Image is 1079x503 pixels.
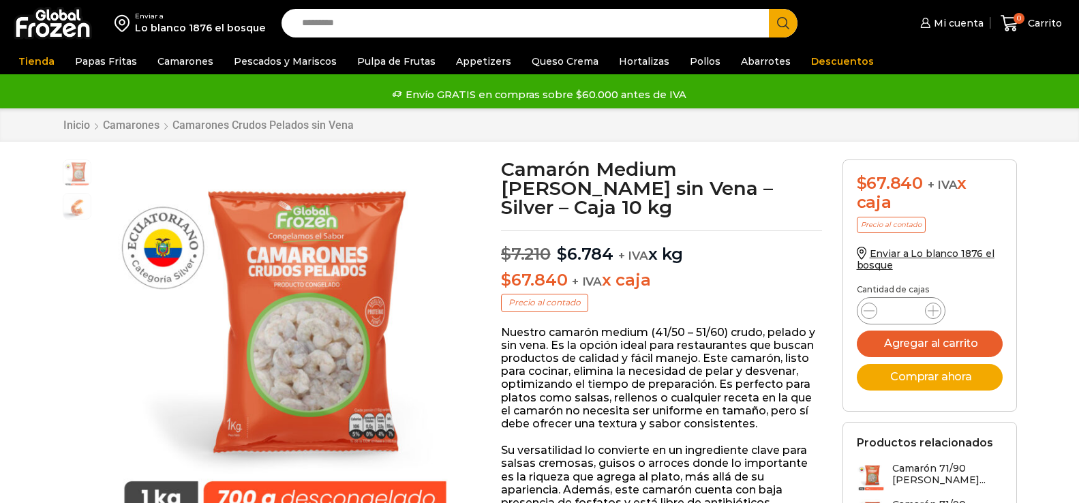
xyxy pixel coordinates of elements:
[857,436,993,449] h2: Productos relacionados
[857,174,1003,213] div: x caja
[501,271,822,290] p: x caja
[102,119,160,132] a: Camarones
[525,48,605,74] a: Queso Crema
[172,119,354,132] a: Camarones Crudos Pelados sin Vena
[857,173,923,193] bdi: 67.840
[683,48,727,74] a: Pollos
[501,270,567,290] bdi: 67.840
[12,48,61,74] a: Tienda
[63,194,91,221] span: camaron-sin-cascara
[734,48,797,74] a: Abarrotes
[857,173,867,193] span: $
[350,48,442,74] a: Pulpa de Frutas
[501,244,551,264] bdi: 7.210
[501,270,511,290] span: $
[115,12,135,35] img: address-field-icon.svg
[857,463,1003,492] a: Camarón 71/90 [PERSON_NAME]...
[857,217,926,233] p: Precio al contado
[557,244,567,264] span: $
[449,48,518,74] a: Appetizers
[1014,13,1024,24] span: 0
[928,178,958,192] span: + IVA
[572,275,602,288] span: + IVA
[1024,16,1062,30] span: Carrito
[888,301,914,320] input: Product quantity
[151,48,220,74] a: Camarones
[917,10,984,37] a: Mi cuenta
[857,364,1003,391] button: Comprar ahora
[612,48,676,74] a: Hortalizas
[227,48,344,74] a: Pescados y Mariscos
[63,119,354,132] nav: Breadcrumb
[857,285,1003,294] p: Cantidad de cajas
[68,48,144,74] a: Papas Fritas
[501,326,822,431] p: Nuestro camarón medium (41/50 – 51/60) crudo, pelado y sin vena. Es la opción ideal para restaura...
[857,331,1003,357] button: Agregar al carrito
[997,7,1065,40] a: 0 Carrito
[930,16,984,30] span: Mi cuenta
[804,48,881,74] a: Descuentos
[63,160,91,187] span: PM04004043
[557,244,613,264] bdi: 6.784
[135,12,266,21] div: Enviar a
[857,247,994,271] a: Enviar a Lo blanco 1876 el bosque
[501,244,511,264] span: $
[769,9,797,37] button: Search button
[501,294,588,311] p: Precio al contado
[618,249,648,262] span: + IVA
[892,463,1003,486] h3: Camarón 71/90 [PERSON_NAME]...
[135,21,266,35] div: Lo blanco 1876 el bosque
[501,230,822,264] p: x kg
[501,159,822,217] h1: Camarón Medium [PERSON_NAME] sin Vena – Silver – Caja 10 kg
[63,119,91,132] a: Inicio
